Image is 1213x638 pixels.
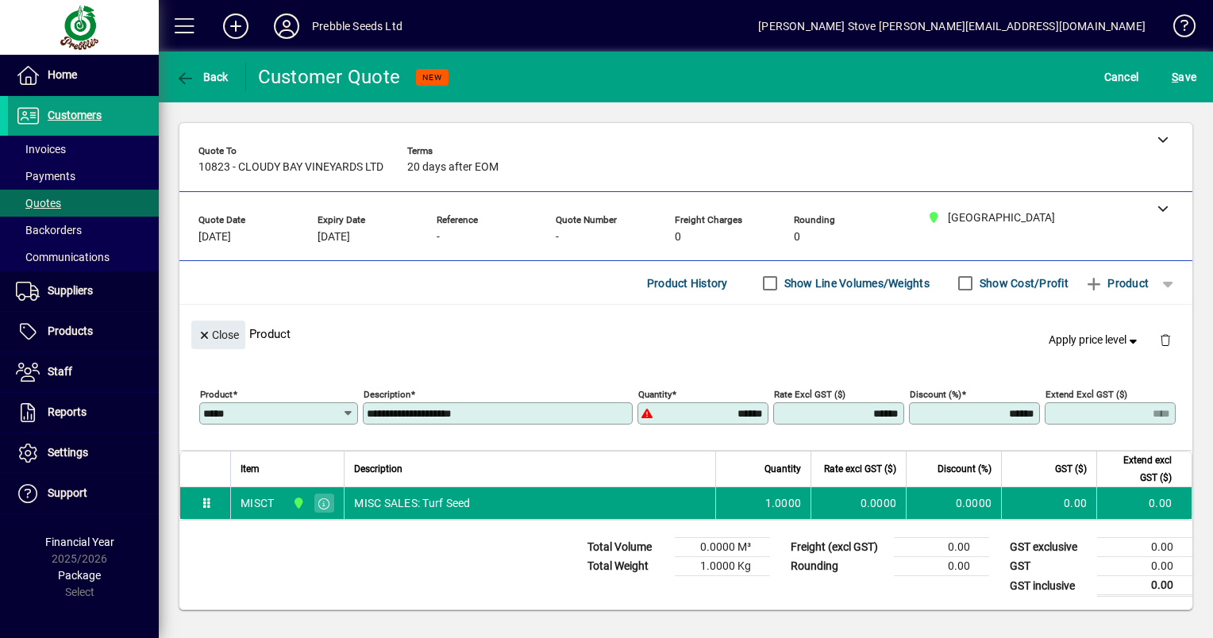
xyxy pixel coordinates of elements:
[16,197,61,209] span: Quotes
[783,557,894,576] td: Rounding
[794,231,800,244] span: 0
[422,72,442,83] span: NEW
[58,569,101,582] span: Package
[48,284,93,297] span: Suppliers
[758,13,1146,39] div: [PERSON_NAME] Stove [PERSON_NAME][EMAIL_ADDRESS][DOMAIN_NAME]
[8,271,159,311] a: Suppliers
[8,352,159,392] a: Staff
[48,446,88,459] span: Settings
[198,231,231,244] span: [DATE]
[261,12,312,40] button: Profile
[894,557,989,576] td: 0.00
[910,389,961,400] mat-label: Discount (%)
[638,389,672,400] mat-label: Quantity
[175,71,229,83] span: Back
[210,12,261,40] button: Add
[8,217,159,244] a: Backorders
[821,495,896,511] div: 0.0000
[179,305,1192,363] div: Product
[241,495,274,511] div: MISCT
[16,251,110,263] span: Communications
[437,231,440,244] span: -
[556,231,559,244] span: -
[774,389,845,400] mat-label: Rate excl GST ($)
[976,275,1069,291] label: Show Cost/Profit
[1104,64,1139,90] span: Cancel
[647,271,728,296] span: Product History
[8,312,159,352] a: Products
[764,460,801,478] span: Quantity
[198,161,383,174] span: 10823 - CLOUDY BAY VINEYARDS LTD
[16,224,82,236] span: Backorders
[8,244,159,271] a: Communications
[580,557,675,576] td: Total Weight
[241,460,260,478] span: Item
[1097,576,1192,596] td: 0.00
[1001,487,1096,519] td: 0.00
[675,538,770,557] td: 0.0000 M³
[1146,332,1184,347] app-page-header-button: Delete
[48,365,72,378] span: Staff
[1161,3,1193,55] a: Knowledge Base
[159,63,246,91] app-page-header-button: Back
[354,460,402,478] span: Description
[1055,460,1087,478] span: GST ($)
[1172,71,1178,83] span: S
[8,433,159,473] a: Settings
[783,538,894,557] td: Freight (excl GST)
[894,538,989,557] td: 0.00
[675,557,770,576] td: 1.0000 Kg
[16,143,66,156] span: Invoices
[1172,64,1196,90] span: ave
[1097,538,1192,557] td: 0.00
[48,109,102,121] span: Customers
[191,321,245,349] button: Close
[781,275,930,291] label: Show Line Volumes/Weights
[48,405,87,418] span: Reports
[8,393,159,432] a: Reports
[8,474,159,513] a: Support
[312,13,402,39] div: Prebble Seeds Ltd
[1002,557,1097,576] td: GST
[1146,321,1184,359] button: Delete
[200,389,233,400] mat-label: Product
[48,486,87,499] span: Support
[407,161,499,174] span: 20 days after EOM
[1107,452,1172,486] span: Extend excl GST ($)
[198,322,239,348] span: Close
[1002,538,1097,557] td: GST exclusive
[1096,487,1192,519] td: 0.00
[1002,576,1097,596] td: GST inclusive
[187,327,249,341] app-page-header-button: Close
[45,536,114,548] span: Financial Year
[8,136,159,163] a: Invoices
[8,190,159,217] a: Quotes
[48,325,93,337] span: Products
[354,495,470,511] span: MISC SALES: Turf Seed
[675,231,681,244] span: 0
[8,56,159,95] a: Home
[1049,332,1141,348] span: Apply price level
[8,163,159,190] a: Payments
[641,269,734,298] button: Product History
[48,68,77,81] span: Home
[580,538,675,557] td: Total Volume
[938,460,992,478] span: Discount (%)
[824,460,896,478] span: Rate excl GST ($)
[258,64,401,90] div: Customer Quote
[288,494,306,512] span: CHRISTCHURCH
[1045,389,1127,400] mat-label: Extend excl GST ($)
[1042,326,1147,355] button: Apply price level
[1168,63,1200,91] button: Save
[364,389,410,400] mat-label: Description
[1100,63,1143,91] button: Cancel
[318,231,350,244] span: [DATE]
[1076,269,1157,298] button: Product
[16,170,75,183] span: Payments
[1097,557,1192,576] td: 0.00
[906,487,1001,519] td: 0.0000
[1084,271,1149,296] span: Product
[171,63,233,91] button: Back
[765,495,802,511] span: 1.0000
